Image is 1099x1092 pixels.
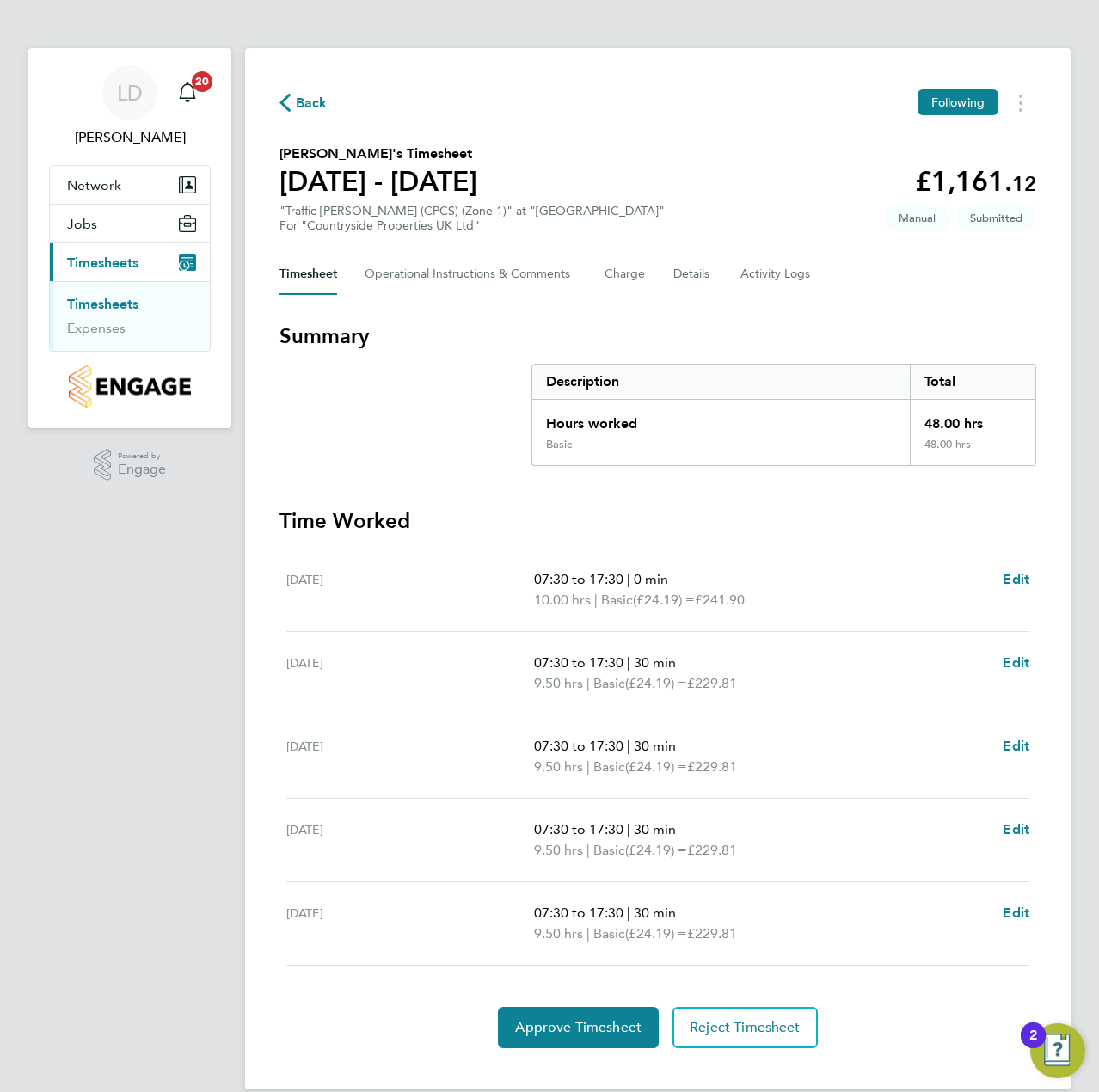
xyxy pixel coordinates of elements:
[118,449,166,463] span: Powered by
[634,571,668,587] span: 0 min
[534,675,583,691] span: 9.50 hrs
[1030,1023,1085,1078] button: Open Resource Center, 2 new notifications
[586,675,590,691] span: |
[534,592,591,608] span: 10.00 hrs
[931,95,985,110] span: Following
[1003,903,1029,923] a: Edit
[627,738,630,754] span: |
[687,675,737,691] span: £229.81
[534,821,623,837] span: 07:30 to 17:30
[634,738,676,754] span: 30 min
[94,449,167,482] a: Powered byEngage
[1003,571,1029,587] span: Edit
[910,365,1035,399] div: Total
[279,92,328,113] button: Back
[28,48,231,428] nav: Main navigation
[531,364,1036,466] div: Summary
[296,93,328,113] span: Back
[593,923,625,944] span: Basic
[67,320,126,336] a: Expenses
[687,925,737,942] span: £229.81
[627,821,630,837] span: |
[625,925,687,942] span: (£24.19) =
[627,654,630,671] span: |
[498,1007,659,1048] button: Approve Timesheet
[279,218,665,233] div: For "Countryside Properties UK Ltd"
[192,71,212,92] span: 20
[1003,569,1029,590] a: Edit
[286,736,534,777] div: [DATE]
[625,758,687,775] span: (£24.19) =
[634,905,676,921] span: 30 min
[279,254,337,295] button: Timesheet
[286,569,534,610] div: [DATE]
[625,675,687,691] span: (£24.19) =
[1003,738,1029,754] span: Edit
[532,400,910,438] div: Hours worked
[49,127,211,148] span: Liam D'unienville
[546,438,572,451] div: Basic
[50,205,210,242] button: Jobs
[918,89,998,115] button: Following
[910,400,1035,438] div: 48.00 hrs
[672,1007,818,1048] button: Reject Timesheet
[634,654,676,671] span: 30 min
[118,463,166,477] span: Engage
[50,281,210,351] div: Timesheets
[534,842,583,858] span: 9.50 hrs
[586,842,590,858] span: |
[534,758,583,775] span: 9.50 hrs
[593,757,625,777] span: Basic
[915,165,1036,198] app-decimal: £1,161.
[50,243,210,281] button: Timesheets
[67,216,97,232] span: Jobs
[534,905,623,921] span: 07:30 to 17:30
[605,254,646,295] button: Charge
[633,592,695,608] span: (£24.19) =
[634,821,676,837] span: 30 min
[594,592,598,608] span: |
[279,204,665,233] div: "Traffic [PERSON_NAME] (CPCS) (Zone 1)" at "[GEOGRAPHIC_DATA]"
[67,255,138,271] span: Timesheets
[593,840,625,861] span: Basic
[279,322,1036,350] h3: Summary
[1003,905,1029,921] span: Edit
[625,842,687,858] span: (£24.19) =
[1029,1035,1037,1058] div: 2
[687,842,737,858] span: £229.81
[1003,654,1029,671] span: Edit
[695,592,745,608] span: £241.90
[286,903,534,944] div: [DATE]
[1003,736,1029,757] a: Edit
[279,144,477,164] h2: [PERSON_NAME]'s Timesheet
[170,65,205,120] a: 20
[49,65,211,148] a: LD[PERSON_NAME]
[286,653,534,694] div: [DATE]
[532,365,910,399] div: Description
[67,296,138,312] a: Timesheets
[534,571,623,587] span: 07:30 to 17:30
[673,254,713,295] button: Details
[690,1019,801,1036] span: Reject Timesheet
[279,322,1036,1048] section: Timesheet
[534,925,583,942] span: 9.50 hrs
[69,365,190,408] img: countryside-properties-logo-retina.png
[279,164,477,199] h1: [DATE] - [DATE]
[687,758,737,775] span: £229.81
[740,254,813,295] button: Activity Logs
[1003,819,1029,840] a: Edit
[593,673,625,694] span: Basic
[586,925,590,942] span: |
[1003,821,1029,837] span: Edit
[534,738,623,754] span: 07:30 to 17:30
[586,758,590,775] span: |
[67,177,121,193] span: Network
[1012,171,1036,196] span: 12
[1003,653,1029,673] a: Edit
[365,254,577,295] button: Operational Instructions & Comments
[515,1019,642,1036] span: Approve Timesheet
[1005,89,1036,116] button: Timesheets Menu
[279,507,1036,535] h3: Time Worked
[910,438,1035,465] div: 48.00 hrs
[50,166,210,204] button: Network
